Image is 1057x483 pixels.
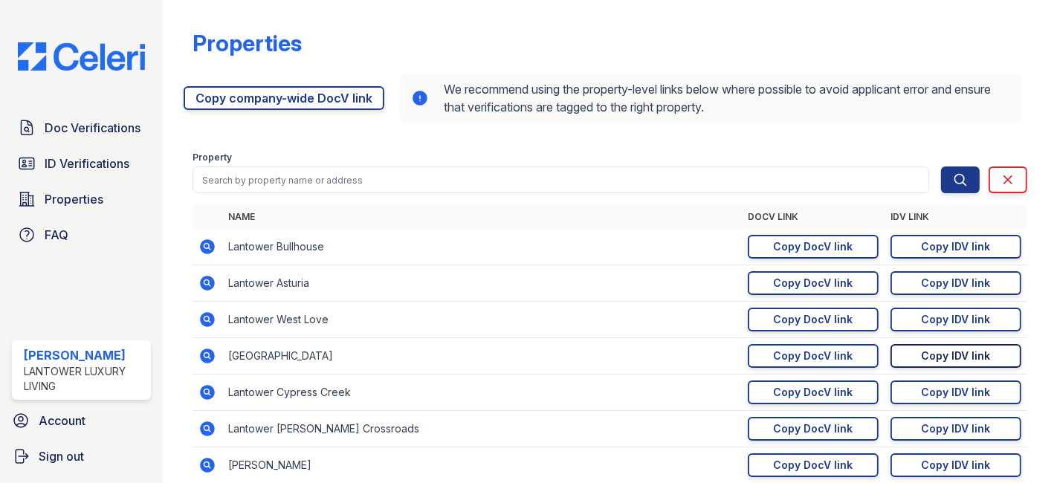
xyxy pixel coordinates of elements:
[39,412,85,429] span: Account
[193,166,929,193] input: Search by property name or address
[399,74,1021,122] div: We recommend using the property-level links below where possible to avoid applicant error and ens...
[748,271,879,295] a: Copy DocV link
[890,453,1021,477] a: Copy IDV link
[12,113,151,143] a: Doc Verifications
[890,271,1021,295] a: Copy IDV link
[922,312,991,327] div: Copy IDV link
[890,235,1021,259] a: Copy IDV link
[222,375,742,411] td: Lantower Cypress Creek
[748,308,879,331] a: Copy DocV link
[890,308,1021,331] a: Copy IDV link
[222,205,742,229] th: Name
[45,190,103,208] span: Properties
[922,458,991,473] div: Copy IDV link
[922,385,991,400] div: Copy IDV link
[748,417,879,441] a: Copy DocV link
[45,155,129,172] span: ID Verifications
[774,421,853,436] div: Copy DocV link
[222,302,742,338] td: Lantower West Love
[774,312,853,327] div: Copy DocV link
[774,239,853,254] div: Copy DocV link
[748,235,879,259] a: Copy DocV link
[24,346,145,364] div: [PERSON_NAME]
[12,184,151,214] a: Properties
[222,338,742,375] td: [GEOGRAPHIC_DATA]
[193,152,232,163] label: Property
[184,86,384,110] a: Copy company-wide DocV link
[922,421,991,436] div: Copy IDV link
[12,220,151,250] a: FAQ
[922,239,991,254] div: Copy IDV link
[6,42,157,71] img: CE_Logo_Blue-a8612792a0a2168367f1c8372b55b34899dd931a85d93a1a3d3e32e68fde9ad4.png
[45,119,140,137] span: Doc Verifications
[774,349,853,363] div: Copy DocV link
[742,205,885,229] th: DocV Link
[922,276,991,291] div: Copy IDV link
[6,406,157,435] a: Account
[39,447,84,465] span: Sign out
[890,344,1021,368] a: Copy IDV link
[6,441,157,471] a: Sign out
[222,265,742,302] td: Lantower Asturia
[748,380,879,404] a: Copy DocV link
[890,380,1021,404] a: Copy IDV link
[222,411,742,447] td: Lantower [PERSON_NAME] Crossroads
[12,149,151,178] a: ID Verifications
[748,344,879,368] a: Copy DocV link
[45,226,68,244] span: FAQ
[193,30,302,56] div: Properties
[24,364,145,394] div: Lantower Luxury Living
[774,276,853,291] div: Copy DocV link
[922,349,991,363] div: Copy IDV link
[222,229,742,265] td: Lantower Bullhouse
[774,458,853,473] div: Copy DocV link
[890,417,1021,441] a: Copy IDV link
[774,385,853,400] div: Copy DocV link
[885,205,1027,229] th: IDV Link
[748,453,879,477] a: Copy DocV link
